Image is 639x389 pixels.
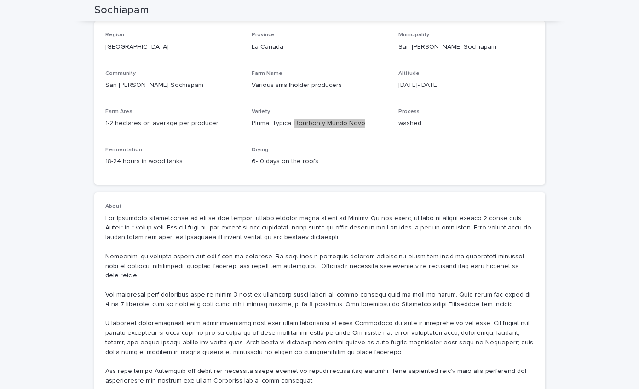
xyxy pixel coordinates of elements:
span: Fermentation [105,147,142,153]
span: Drying [252,147,268,153]
p: Pluma, Typica, Bourbon y Mundo Novo [252,119,387,128]
p: 6-10 days on the roofs [252,157,387,166]
p: 1-2 hectares on average per producer [105,119,241,128]
span: Community [105,71,136,76]
span: Region [105,32,124,38]
p: [GEOGRAPHIC_DATA] [105,42,241,52]
span: Province [252,32,275,38]
span: Municipality [398,32,429,38]
span: Process [398,109,420,114]
span: Farm Name [252,71,282,76]
p: 18-24 hours in wood tanks [105,157,241,166]
p: San [PERSON_NAME] Sochiapam [105,80,241,90]
h2: Sochiapam [94,4,149,17]
span: Variety [252,109,270,114]
p: washed [398,119,534,128]
span: About [105,204,121,209]
span: Farm Area [105,109,132,114]
p: Various smallholder producers [252,80,387,90]
p: San [PERSON_NAME] Sochiapam [398,42,534,52]
p: La Cañada [252,42,387,52]
span: Altitude [398,71,420,76]
p: [DATE]-[DATE] [398,80,534,90]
